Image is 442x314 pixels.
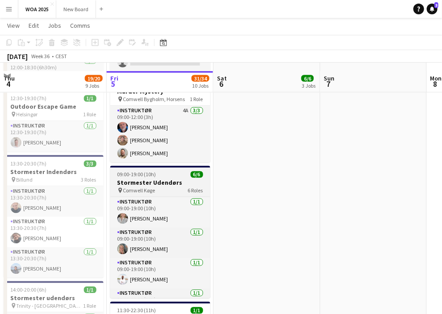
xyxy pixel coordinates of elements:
[110,166,210,298] app-job-card: 09:00-19:00 (10h)6/6Stormester Udendørs Comwell Køge6 RolesInstruktør1/109:00-19:00 (10h)[PERSON_...
[217,74,227,82] span: Sat
[302,83,316,89] div: 3 Jobs
[110,106,210,162] app-card-role: Instruktør4A3/309:00-12:00 (3h)[PERSON_NAME][PERSON_NAME][PERSON_NAME]
[322,79,334,89] span: 7
[81,177,96,183] span: 3 Roles
[84,95,96,102] span: 1/1
[17,111,38,118] span: Helsingør
[70,21,90,30] span: Comms
[190,96,203,103] span: 1 Role
[85,75,103,82] span: 19/20
[123,96,185,103] span: Comwell Bygholm, Horsens
[4,187,104,217] app-card-role: Instruktør1/113:30-20:30 (7h)[PERSON_NAME]
[11,161,47,167] span: 13:30-20:30 (7h)
[109,79,118,89] span: 5
[429,79,442,89] span: 8
[110,197,210,228] app-card-role: Instruktør1/109:00-19:00 (10h)[PERSON_NAME]
[117,171,156,178] span: 09:00-19:00 (10h)
[4,217,104,247] app-card-role: Instruktør1/113:30-20:30 (7h)[PERSON_NAME]
[44,20,65,31] a: Jobs
[4,20,23,31] a: View
[84,287,96,293] span: 1/1
[85,83,102,89] div: 9 Jobs
[216,79,227,89] span: 6
[55,53,67,59] div: CEST
[4,168,104,176] h3: Stormester Indendørs
[188,187,203,194] span: 6 Roles
[301,75,314,82] span: 6/6
[117,307,156,314] span: 11:30-22:30 (11h)
[4,294,104,302] h3: Stormester udendørs
[67,20,94,31] a: Comms
[84,161,96,167] span: 3/3
[2,79,15,89] span: 4
[17,177,33,183] span: Billund
[18,0,56,18] button: WOA 2025
[110,179,210,187] h3: Stormester Udendørs
[17,303,83,310] span: Trinity - [GEOGRAPHIC_DATA]
[83,303,96,310] span: 1 Role
[4,121,104,152] app-card-role: Instruktør1/112:30-19:30 (7h)[PERSON_NAME]
[48,21,61,30] span: Jobs
[11,287,47,293] span: 14:00-20:00 (6h)
[192,83,209,89] div: 10 Jobs
[110,74,118,82] span: Fri
[427,4,438,14] a: 3
[110,228,210,258] app-card-role: Instruktør1/109:00-19:00 (10h)[PERSON_NAME]
[4,247,104,278] app-card-role: Instruktør1/113:30-20:30 (7h)[PERSON_NAME]
[83,111,96,118] span: 1 Role
[4,103,104,111] h3: Outdoor Escape Game
[56,0,96,18] button: New Board
[11,95,47,102] span: 12:30-19:30 (7h)
[430,74,442,82] span: Mon
[191,171,203,178] span: 6/6
[434,2,438,8] span: 3
[7,52,28,61] div: [DATE]
[7,21,20,30] span: View
[110,258,210,289] app-card-role: Instruktør1/109:00-19:00 (10h)[PERSON_NAME]
[29,53,52,59] span: Week 36
[4,90,104,152] app-job-card: 12:30-19:30 (7h)1/1Outdoor Escape Game Helsingør1 RoleInstruktør1/112:30-19:30 (7h)[PERSON_NAME]
[324,74,334,82] span: Sun
[110,75,210,162] app-job-card: 09:00-12:00 (3h)3/3Murder Mystery Comwell Bygholm, Horsens1 RoleInstruktør4A3/309:00-12:00 (3h)[P...
[4,155,104,278] app-job-card: 13:30-20:30 (7h)3/3Stormester Indendørs Billund3 RolesInstruktør1/113:30-20:30 (7h)[PERSON_NAME]I...
[192,75,209,82] span: 31/34
[25,20,42,31] a: Edit
[191,307,203,314] span: 1/1
[123,187,155,194] span: Comwell Køge
[29,21,39,30] span: Edit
